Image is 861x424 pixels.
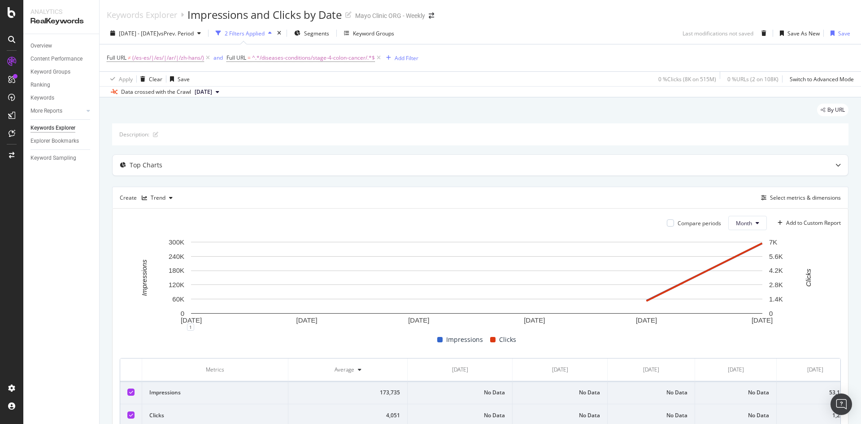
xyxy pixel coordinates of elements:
div: Compare periods [678,219,721,227]
div: Ranking [30,80,50,90]
div: [DATE] [452,366,468,374]
button: Apply [107,72,133,86]
button: Keyword Groups [340,26,398,40]
span: [DATE] - [DATE] [119,30,158,37]
button: Add Filter [383,52,418,63]
div: Last modifications not saved [683,30,753,37]
button: Add to Custom Report [774,216,841,230]
div: 1 [187,323,194,331]
div: and [213,54,223,61]
text: [DATE] [636,317,657,324]
div: Keywords Explorer [107,10,177,20]
div: Add Filter [395,54,418,62]
span: ^.*/diseases-conditions/stage-4-colon-cancer/.*$ [252,52,375,64]
div: 4,051 [296,411,400,420]
td: Impressions [142,381,288,404]
button: Save As New [776,26,820,40]
text: 1.4K [769,295,783,303]
div: 2 Filters Applied [225,30,265,37]
div: Apply [119,75,133,83]
div: Top Charts [130,161,162,170]
div: 0 % URLs ( 2 on 108K ) [727,75,778,83]
text: 2.8K [769,281,783,289]
text: 5.6K [769,253,783,260]
div: times [275,29,283,38]
div: No Data [520,389,600,397]
div: Keywords Explorer [30,123,75,133]
text: [DATE] [752,317,773,324]
button: Save [827,26,850,40]
div: [DATE] [643,366,659,374]
div: Data crossed with the Crawl [121,88,191,96]
text: 120K [169,281,184,289]
div: Keyword Groups [30,67,70,77]
div: 0 % Clicks ( 8K on 515M ) [658,75,716,83]
span: 2025 Aug. 27th [195,88,212,96]
button: Save [166,72,190,86]
span: By URL [827,107,845,113]
button: 2 Filters Applied [212,26,275,40]
div: No Data [415,411,505,420]
a: Keyword Sampling [30,153,93,163]
div: [DATE] [807,366,823,374]
div: Keywords [30,93,54,103]
div: Trend [151,195,165,201]
div: Open Intercom Messenger [831,393,852,415]
div: Select metrics & dimensions [770,194,841,201]
div: Mayo Clinic ORG - Weekly [355,11,425,20]
svg: A chart. [120,237,834,327]
button: [DATE] [191,87,223,97]
a: Keywords Explorer [30,123,93,133]
text: [DATE] [296,317,317,324]
text: 300K [169,238,184,246]
text: 60K [172,295,184,303]
div: Overview [30,41,52,51]
a: Content Performance [30,54,93,64]
text: 0 [769,310,773,317]
div: [DATE] [552,366,568,374]
button: and [213,53,223,62]
div: [DATE] [728,366,744,374]
span: Impressions [446,334,483,345]
span: = [248,54,251,61]
div: Description: [119,131,149,138]
span: Full URL [226,54,246,61]
text: Clicks [804,269,812,287]
div: More Reports [30,106,62,116]
div: Switch to Advanced Mode [790,75,854,83]
a: Keywords [30,93,93,103]
div: Create [120,191,176,205]
div: No Data [702,411,769,420]
div: legacy label [817,104,848,116]
div: Save [178,75,190,83]
button: Month [728,216,767,230]
div: Keyword Groups [353,30,394,37]
div: Impressions and Clicks by Date [187,7,342,22]
text: 0 [181,310,184,317]
div: Explorer Bookmarks [30,136,79,146]
a: Ranking [30,80,93,90]
div: No Data [415,389,505,397]
div: No Data [702,389,769,397]
a: More Reports [30,106,84,116]
text: [DATE] [408,317,429,324]
div: Average [335,366,354,374]
button: Clear [137,72,162,86]
div: Keyword Sampling [30,153,76,163]
text: 180K [169,267,184,275]
span: Segments [304,30,329,37]
text: [DATE] [524,317,545,324]
a: Overview [30,41,93,51]
span: Month [736,219,752,227]
span: (/es-es/|/es/|/ar/|/zh-hans/) [132,52,204,64]
div: 173,735 [296,389,400,397]
text: 240K [169,253,184,260]
div: arrow-right-arrow-left [429,13,434,19]
div: Content Performance [30,54,83,64]
div: RealKeywords [30,16,92,26]
a: Keyword Groups [30,67,93,77]
button: Switch to Advanced Mode [786,72,854,86]
div: No Data [615,389,687,397]
div: Analytics [30,7,92,16]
